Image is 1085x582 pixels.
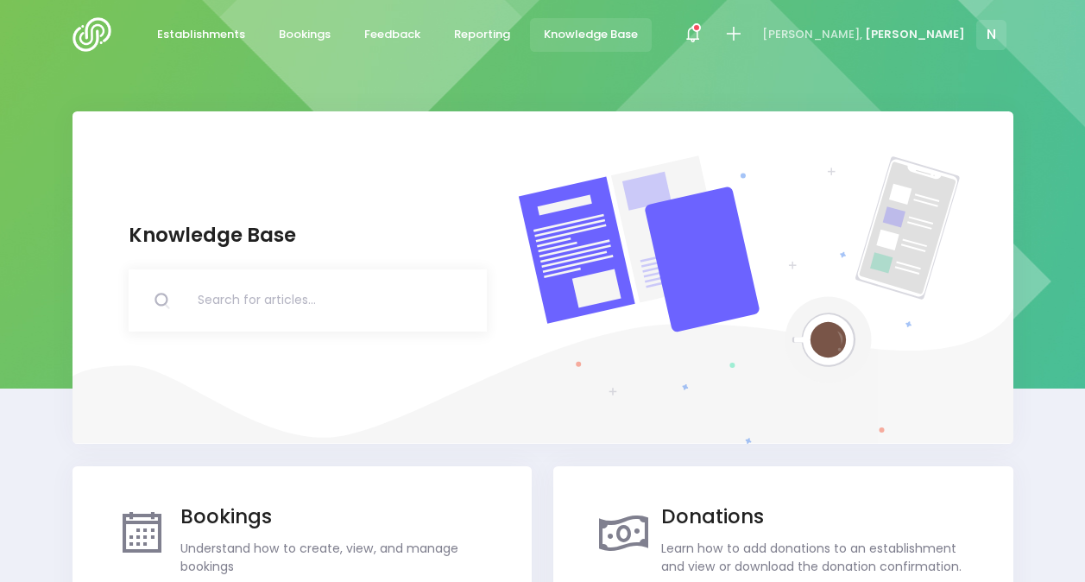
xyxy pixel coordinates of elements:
a: Establishments [143,18,260,52]
a: Knowledge Base [530,18,653,52]
h2: Knowledge Base [129,224,487,247]
img: Logo [73,17,122,52]
span: Reporting [454,26,510,43]
a: Reporting [440,18,525,52]
span: Establishments [157,26,245,43]
span: Feedback [364,26,420,43]
span: Knowledge Base [544,26,638,43]
span: [PERSON_NAME], [762,26,862,43]
h2: Bookings [180,505,489,528]
span: [PERSON_NAME] [865,26,965,43]
a: Feedback [350,18,435,52]
a: Bookings [265,18,345,52]
p: Understand how to create, view, and manage bookings [180,540,489,576]
h2: Donations [661,505,970,528]
span: N [976,20,1006,50]
span: Bookings [279,26,331,43]
input: Search for articles... [195,269,487,332]
p: Learn how to add donations to an establishment and view or download the donation confirmation. [661,540,970,576]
